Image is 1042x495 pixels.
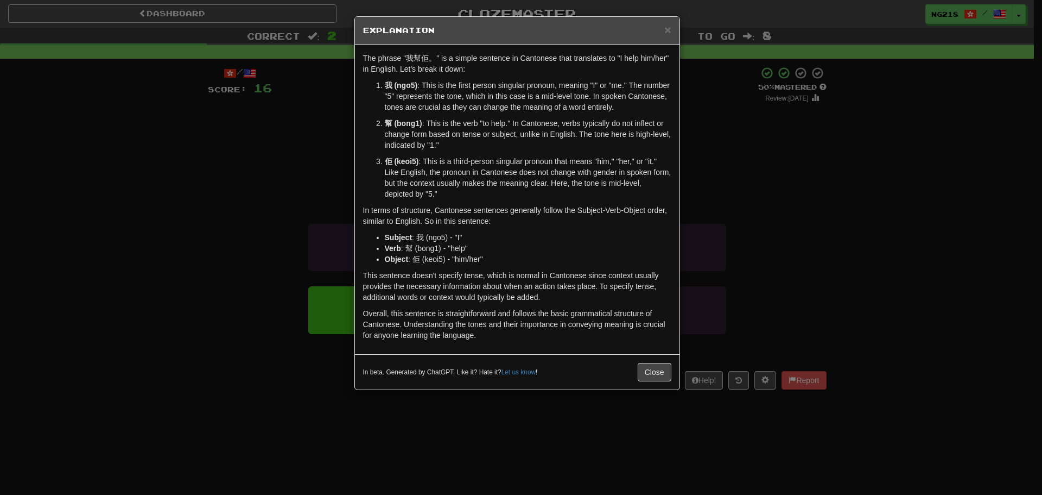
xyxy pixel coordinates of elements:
p: : This is the first person singular pronoun, meaning "I" or "me." The number "5" represents the t... [385,80,671,112]
li: : 佢 (keoi5) - "him/her" [385,254,671,265]
strong: 幫 (bong1) [385,119,422,128]
p: This sentence doesn't specify tense, which is normal in Cantonese since context usually provides ... [363,270,671,303]
span: × [664,23,671,36]
p: : This is the verb "to help." In Cantonese, verbs typically do not inflect or change form based o... [385,118,671,151]
strong: 我 (ngo5) [385,81,418,90]
a: Let us know [501,368,536,376]
p: The phrase "我幫佢。" is a simple sentence in Cantonese that translates to "I help him/her" in Englis... [363,53,671,74]
li: : 幫 (bong1) - "help" [385,243,671,254]
li: : 我 (ngo5) - "I" [385,232,671,243]
button: Close [638,363,671,381]
p: Overall, this sentence is straightforward and follows the basic grammatical structure of Cantones... [363,308,671,341]
small: In beta. Generated by ChatGPT. Like it? Hate it? ! [363,368,538,377]
strong: Object [385,255,409,264]
strong: Subject [385,233,412,242]
p: In terms of structure, Cantonese sentences generally follow the Subject-Verb-Object order, simila... [363,205,671,227]
button: Close [664,24,671,35]
strong: Verb [385,244,401,253]
p: : This is a third-person singular pronoun that means "him," "her," or "it." Like English, the pro... [385,156,671,199]
h5: Explanation [363,25,671,36]
strong: 佢 (keoi5) [385,157,419,166]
